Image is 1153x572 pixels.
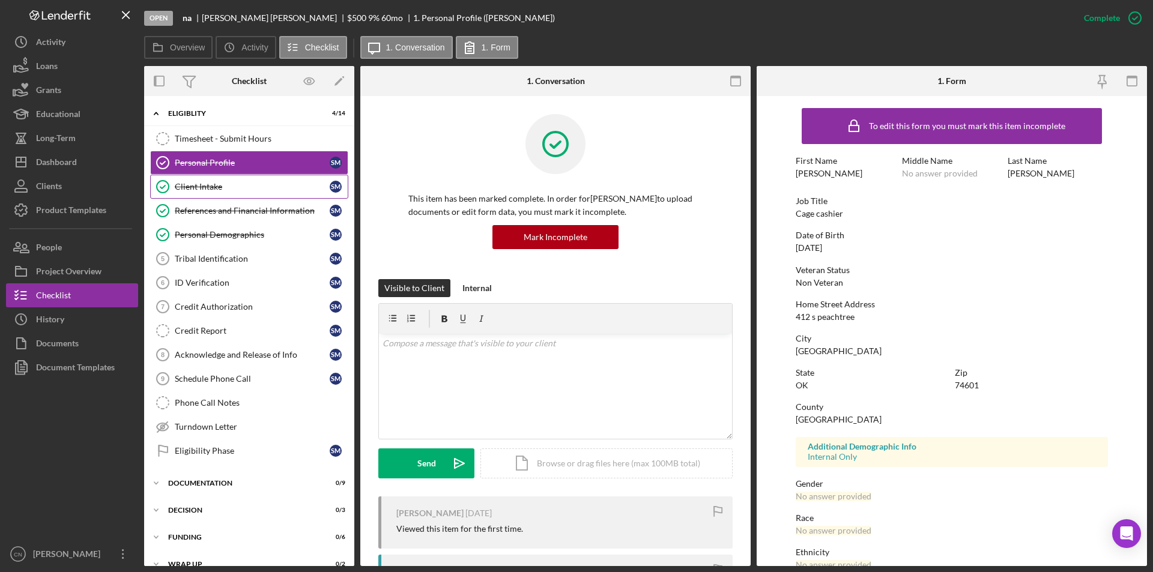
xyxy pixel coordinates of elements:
tspan: 8 [161,351,165,358]
div: 9 % [368,13,380,23]
div: S M [330,181,342,193]
a: Checklist [6,283,138,307]
button: Internal [456,279,498,297]
div: Document Templates [36,355,115,382]
a: 8Acknowledge and Release of InfoSM [150,343,348,367]
div: Checklist [36,283,71,310]
div: Loans [36,54,58,81]
button: Dashboard [6,150,138,174]
div: [DATE] [796,243,822,253]
div: Turndown Letter [175,422,348,432]
div: Internal Only [808,452,1096,462]
a: Phone Call Notes [150,391,348,415]
span: $500 [347,13,366,23]
div: 412 s peachtree [796,312,855,322]
div: Project Overview [36,259,101,286]
div: Timesheet - Submit Hours [175,134,348,143]
div: No answer provided [902,169,978,178]
div: Dashboard [36,150,77,177]
button: Educational [6,102,138,126]
div: S M [330,445,342,457]
button: Mark Incomplete [492,225,619,249]
div: No answer provided [796,560,871,570]
tspan: 7 [161,303,165,310]
div: ID Verification [175,278,330,288]
a: Turndown Letter [150,415,348,439]
a: 9Schedule Phone CallSM [150,367,348,391]
div: Acknowledge and Release of Info [175,350,330,360]
div: 74601 [955,381,979,390]
div: Credit Report [175,326,330,336]
div: Job Title [796,196,1108,206]
div: State [796,368,949,378]
div: Personal Demographics [175,230,330,239]
div: S M [330,349,342,361]
button: Activity [6,30,138,54]
div: Credit Authorization [175,302,330,312]
div: Eligibility Phase [175,446,330,456]
div: 4 / 14 [324,110,345,117]
div: Educational [36,102,80,129]
div: Checklist [232,76,267,86]
div: Zip [955,368,1108,378]
button: Loans [6,54,138,78]
label: Activity [241,43,268,52]
a: Personal ProfileSM [150,151,348,175]
div: Tribal Identification [175,254,330,263]
div: County [796,402,1108,412]
div: S M [330,229,342,241]
div: City [796,334,1108,343]
a: Grants [6,78,138,102]
button: Complete [1072,6,1147,30]
div: Veteran Status [796,265,1108,275]
div: [PERSON_NAME] [30,542,108,569]
button: Overview [144,36,213,59]
div: First Name [796,156,896,166]
button: Clients [6,174,138,198]
div: Send [417,448,436,478]
div: Mark Incomplete [524,225,587,249]
button: Project Overview [6,259,138,283]
tspan: 9 [161,375,165,382]
div: 1. Conversation [527,76,585,86]
div: Client Intake [175,182,330,191]
label: Checklist [305,43,339,52]
div: Non Veteran [796,278,843,288]
b: na [183,13,192,23]
div: S M [330,277,342,289]
div: OK [796,381,808,390]
div: Funding [168,534,315,541]
div: Documentation [168,480,315,487]
div: Phone Call Notes [175,398,348,408]
div: [PERSON_NAME] [1008,169,1074,178]
div: Middle Name [902,156,1002,166]
button: Long-Term [6,126,138,150]
div: History [36,307,64,334]
button: Document Templates [6,355,138,379]
div: [GEOGRAPHIC_DATA] [796,346,882,356]
div: [GEOGRAPHIC_DATA] [796,415,882,424]
p: This item has been marked complete. In order for [PERSON_NAME] to upload documents or edit form d... [408,192,703,219]
div: Complete [1084,6,1120,30]
a: Credit ReportSM [150,319,348,343]
div: 1. Form [937,76,966,86]
div: S M [330,253,342,265]
div: Open [144,11,173,26]
div: Home Street Address [796,300,1108,309]
div: References and Financial Information [175,206,330,215]
div: 0 / 3 [324,507,345,514]
a: 6ID VerificationSM [150,271,348,295]
div: S M [330,205,342,217]
div: S M [330,325,342,337]
div: No answer provided [796,526,871,535]
a: Personal DemographicsSM [150,223,348,247]
div: Ethnicity [796,547,1108,557]
div: Documents [36,331,79,358]
div: Cage cashier [796,209,843,218]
